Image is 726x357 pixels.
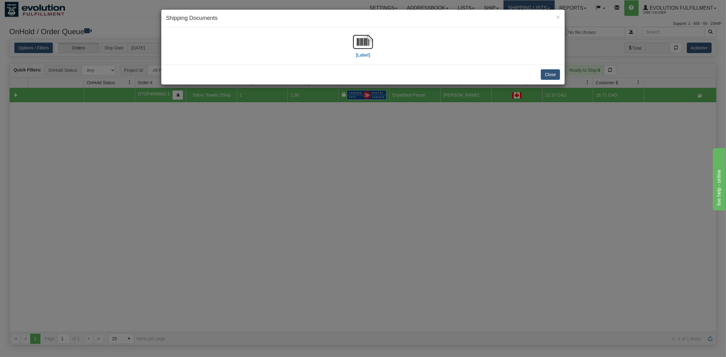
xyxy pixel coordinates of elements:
button: Close [541,69,560,80]
span: × [556,13,560,21]
a: [Label] [353,39,373,57]
div: live help - online [5,4,57,11]
label: [Label] [356,52,370,58]
button: Close [556,14,560,20]
iframe: chat widget [712,147,725,210]
h4: Shipping Documents [166,14,560,22]
img: barcode.jpg [353,32,373,52]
